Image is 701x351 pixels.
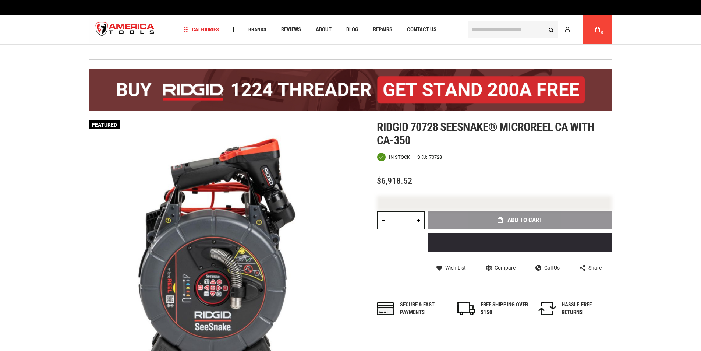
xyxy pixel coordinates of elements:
div: FREE SHIPPING OVER $150 [481,301,528,317]
span: Ridgid 70728 seesnake® microreel ca with ca-350 [377,120,595,147]
div: HASSLE-FREE RETURNS [562,301,609,317]
a: 0 [591,15,605,44]
strong: SKU [417,155,429,159]
span: Share [588,265,602,270]
a: Blog [343,25,362,35]
span: Brands [248,27,266,32]
img: America Tools [89,16,161,43]
a: Brands [245,25,270,35]
a: Reviews [278,25,304,35]
a: Compare [486,264,516,271]
a: About [312,25,335,35]
span: Wish List [445,265,466,270]
button: Search [544,22,558,36]
span: Contact Us [407,27,436,32]
img: BOGO: Buy the RIDGID® 1224 Threader (26092), get the 92467 200A Stand FREE! [89,69,612,111]
span: In stock [389,155,410,159]
div: Availability [377,152,410,162]
a: store logo [89,16,161,43]
div: Secure & fast payments [400,301,448,317]
a: Repairs [370,25,396,35]
span: Repairs [373,27,392,32]
span: Call Us [544,265,560,270]
span: Categories [184,27,219,32]
a: Contact Us [404,25,440,35]
a: Call Us [535,264,560,271]
span: About [316,27,332,32]
img: returns [538,302,556,315]
a: Categories [180,25,222,35]
div: 70728 [429,155,442,159]
img: payments [377,302,394,315]
span: 0 [601,31,603,35]
a: Wish List [436,264,466,271]
img: shipping [457,302,475,315]
span: Reviews [281,27,301,32]
span: Blog [346,27,358,32]
span: Compare [495,265,516,270]
span: $6,918.52 [377,176,412,186]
